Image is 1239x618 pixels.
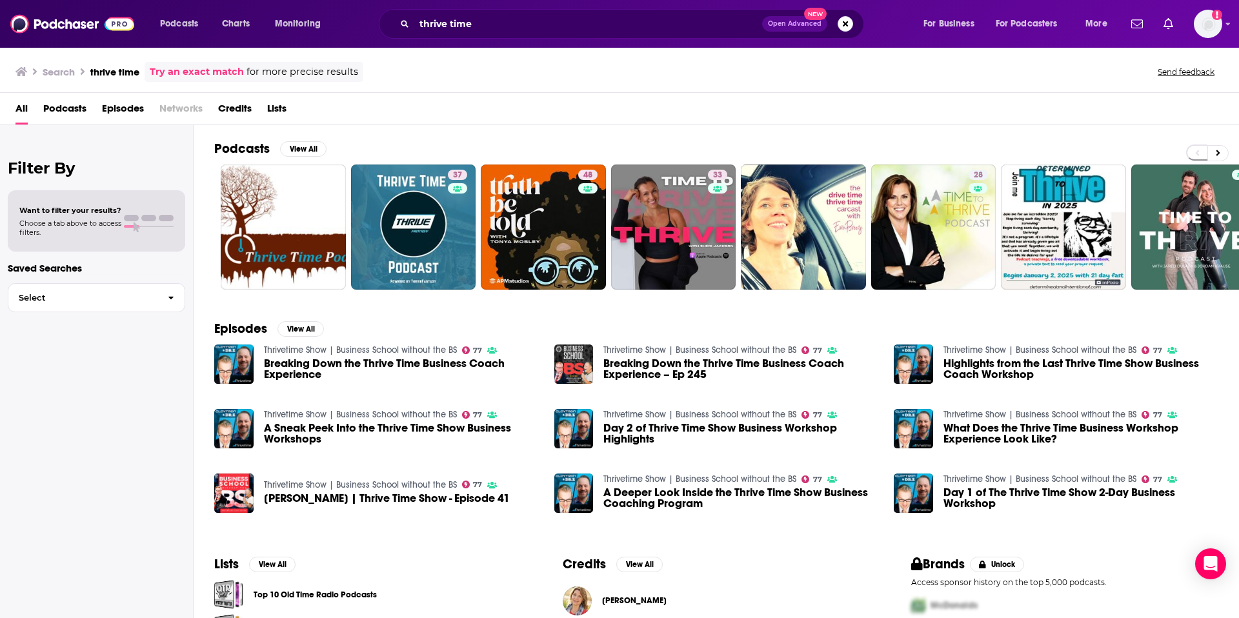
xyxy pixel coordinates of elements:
a: Thrivetime Show | Business School without the BS [264,344,457,355]
img: A Sneak Peek Into the Thrive Time Show Business Workshops [214,409,254,448]
a: A Deeper Look Inside the Thrive Time Show Business Coaching Program [603,487,878,509]
button: Send feedback [1154,66,1218,77]
a: Show notifications dropdown [1126,13,1148,35]
span: 28 [974,169,983,182]
img: Breaking Down the Thrive Time Business Coach Experience [214,344,254,384]
a: PodcastsView All [214,141,327,157]
span: What Does the Thrive Time Business Workshop Experience Look Like? [943,423,1218,444]
h2: Podcasts [214,141,270,157]
h2: Episodes [214,321,267,337]
a: 28 [871,164,996,290]
a: ListsView All [214,556,296,572]
a: Breaking Down the Thrive Time Business Coach Experience – Ep 245 [603,358,878,380]
a: 77 [462,411,483,419]
a: 48 [481,164,606,290]
span: 77 [473,412,482,418]
button: open menu [151,14,215,34]
span: 77 [473,482,482,488]
a: 77 [1142,346,1162,354]
img: What Does the Thrive Time Business Workshop Experience Look Like? [894,409,933,448]
a: Thrivetime Show | Business School without the BS [264,479,457,490]
a: Top 10 Old Time Radio Podcasts [254,588,377,602]
p: Access sponsor history on the top 5,000 podcasts. [911,577,1218,587]
a: Thrivetime Show | Business School without the BS [943,473,1136,484]
button: View All [616,557,663,572]
p: Saved Searches [8,262,185,274]
h2: Credits [563,556,606,572]
img: Day 2 of Thrive Time Show Business Workshop Highlights [554,409,594,448]
span: McDonalds [931,600,978,611]
span: 77 [1153,477,1162,483]
img: Podchaser - Follow, Share and Rate Podcasts [10,12,134,36]
a: Podcasts [43,98,86,125]
span: Want to filter your results? [19,206,121,215]
span: 77 [1153,348,1162,354]
a: 77 [801,411,822,419]
a: Highlights from the Last Thrive Time Show Business Coach Workshop [943,358,1218,380]
input: Search podcasts, credits, & more... [414,14,762,34]
h3: Search [43,66,75,78]
a: 77 [801,346,822,354]
a: Thrivetime Show | Business School without the BS [943,344,1136,355]
a: Breaking Down the Thrive Time Business Coach Experience [264,358,539,380]
a: Highlights from the Last Thrive Time Show Business Coach Workshop [894,344,933,384]
img: Stephani Roberts [563,586,592,615]
a: EpisodesView All [214,321,324,337]
span: Choose a tab above to access filters. [19,219,121,237]
a: All [15,98,28,125]
a: Try an exact match [150,65,244,79]
a: Day 2 of Thrive Time Show Business Workshop Highlights [603,423,878,444]
button: View All [280,141,327,157]
span: Select [8,294,157,302]
span: More [1085,15,1107,33]
a: 48 [578,170,598,180]
button: open menu [1076,14,1123,34]
a: Top 10 Old Time Radio Podcasts [214,580,243,609]
span: [PERSON_NAME] [602,595,667,606]
img: A Deeper Look Inside the Thrive Time Show Business Coaching Program [554,473,594,513]
button: open menu [987,14,1076,34]
span: Day 1 of The Thrive Time Show 2-Day Business Workshop [943,487,1218,509]
a: Thrivetime Show | Business School without the BS [943,409,1136,420]
img: Clay Clark | Thrive Time Show - Episode 41 [214,473,254,513]
span: 37 [453,169,462,182]
div: Open Intercom Messenger [1195,548,1226,579]
a: 28 [969,170,988,180]
a: Stephani Roberts [602,595,667,606]
a: 33 [708,170,727,180]
a: 77 [462,346,483,354]
a: 37 [448,170,467,180]
a: A Sneak Peek Into the Thrive Time Show Business Workshops [264,423,539,444]
button: Open AdvancedNew [762,16,827,32]
a: Episodes [102,98,144,125]
button: View All [249,557,296,572]
span: for more precise results [247,65,358,79]
div: Search podcasts, credits, & more... [391,9,876,39]
a: Thrivetime Show | Business School without the BS [603,409,796,420]
a: Lists [267,98,287,125]
a: Thrivetime Show | Business School without the BS [603,344,796,355]
img: Breaking Down the Thrive Time Business Coach Experience – Ep 245 [554,344,594,384]
span: 77 [473,348,482,354]
img: Day 1 of The Thrive Time Show 2-Day Business Workshop [894,473,933,513]
button: Select [8,283,185,312]
span: Logged in as megcassidy [1194,10,1222,38]
span: 77 [1153,412,1162,418]
a: 77 [1142,411,1162,419]
a: CreditsView All [563,556,663,572]
span: For Podcasters [996,15,1058,33]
